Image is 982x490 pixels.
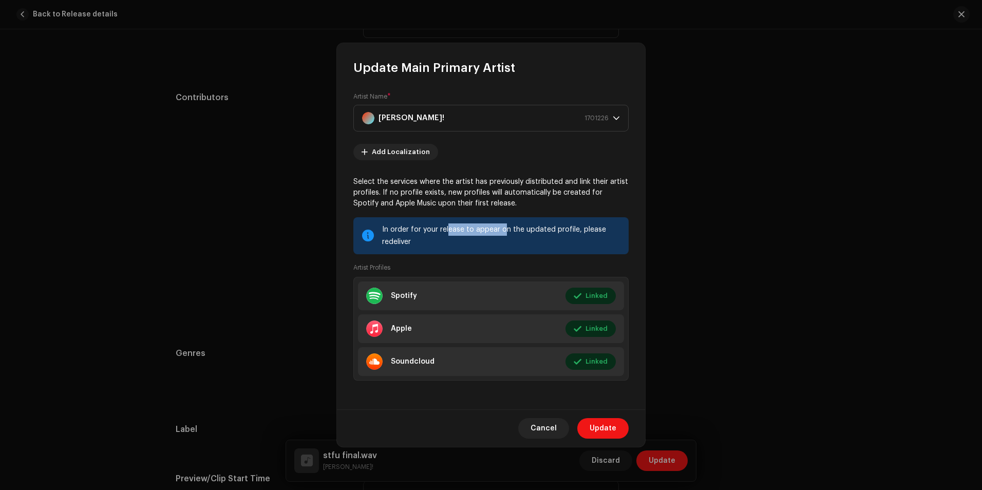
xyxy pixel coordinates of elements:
button: Cancel [518,418,569,439]
span: Add Localization [372,142,430,162]
p: Select the services where the artist has previously distributed and link their artist profiles. I... [353,177,629,209]
span: Cancel [531,418,557,439]
span: 1701226 [584,105,609,131]
button: Add Localization [353,144,438,160]
div: Apple [391,325,412,333]
div: Spotify [391,292,417,300]
button: Linked [565,288,616,304]
label: Artist Name [353,92,391,101]
div: In order for your release to appear on the updated profile, please redeliver [382,223,620,248]
strong: [PERSON_NAME]! [379,105,444,131]
button: Linked [565,353,616,370]
span: estella! [362,105,613,131]
button: Update [577,418,629,439]
span: Linked [586,286,608,306]
span: Update [590,418,616,439]
button: Linked [565,321,616,337]
small: Artist Profiles [353,262,390,273]
span: Linked [586,351,608,372]
span: Linked [586,318,608,339]
div: dropdown trigger [613,105,620,131]
div: Soundcloud [391,357,435,366]
span: Update Main Primary Artist [353,60,515,76]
